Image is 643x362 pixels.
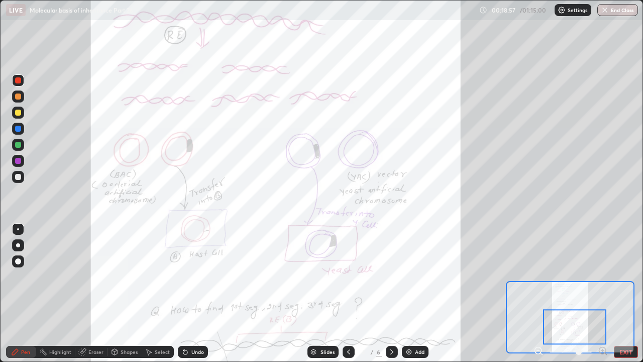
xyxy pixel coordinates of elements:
div: 4 [359,349,369,355]
div: 6 [376,347,382,356]
div: Select [155,349,170,354]
img: class-settings-icons [558,6,566,14]
div: Add [415,349,424,354]
img: add-slide-button [405,348,413,356]
button: End Class [597,4,638,16]
div: Pen [21,349,30,354]
div: Highlight [49,349,71,354]
div: Slides [320,349,335,354]
img: end-class-cross [601,6,609,14]
div: Undo [191,349,204,354]
div: / [371,349,374,355]
div: Eraser [88,349,103,354]
p: Molecular basis of inheritance Part 26 [30,6,133,14]
p: Settings [568,8,587,13]
button: EXIT [614,346,638,358]
p: LIVE [9,6,23,14]
div: Shapes [121,349,138,354]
